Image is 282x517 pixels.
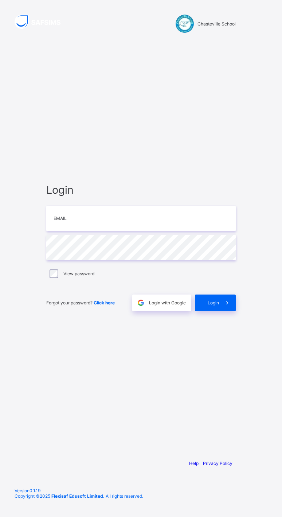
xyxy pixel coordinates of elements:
[137,299,145,307] img: google.396cfc9801f0270233282035f929180a.svg
[189,461,199,466] a: Help
[15,488,267,493] span: Version 0.1.19
[203,461,232,466] a: Privacy Policy
[15,493,143,499] span: Copyright © 2025 All rights reserved.
[197,21,236,27] span: Chasteville School
[208,300,219,305] span: Login
[149,300,186,305] span: Login with Google
[46,183,236,196] span: Login
[51,493,105,499] strong: Flexisaf Edusoft Limited.
[15,15,69,29] img: SAFSIMS Logo
[63,271,94,276] label: View password
[46,300,115,305] span: Forgot your password?
[94,300,115,305] a: Click here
